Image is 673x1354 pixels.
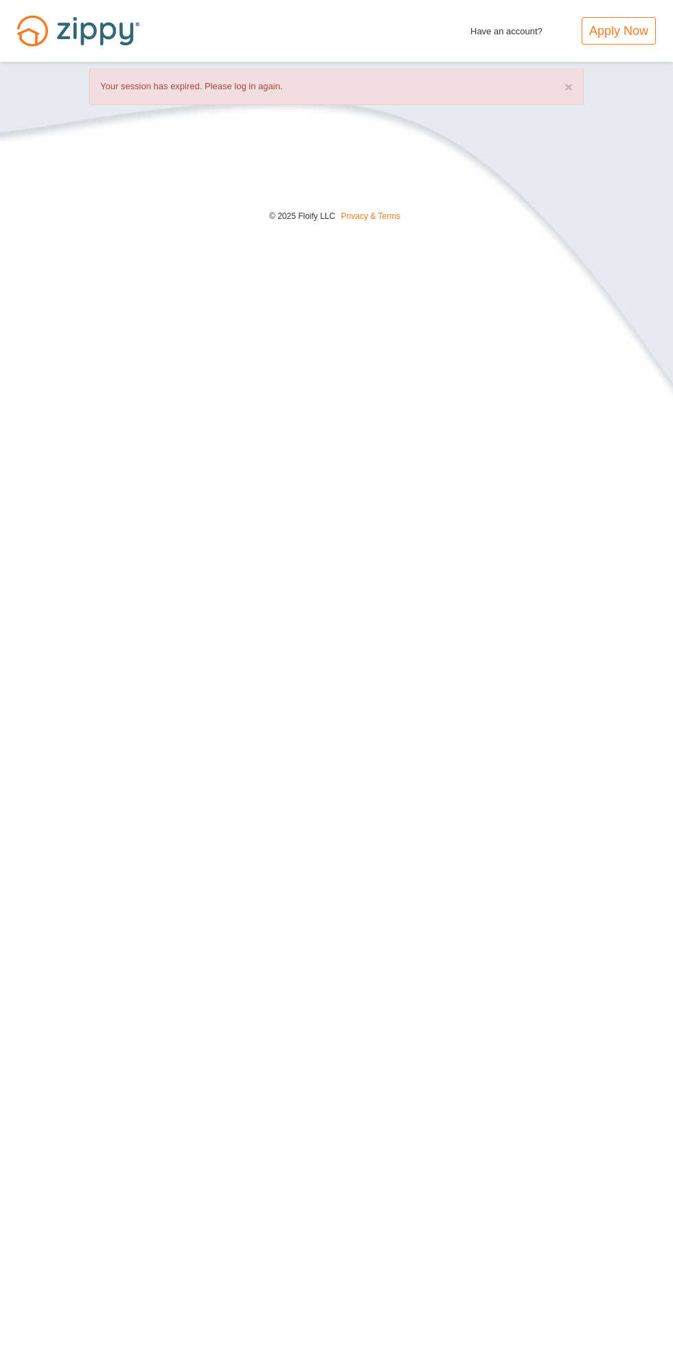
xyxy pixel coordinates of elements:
[564,80,573,94] button: ×
[89,69,584,105] div: Your session has expired. Please log in again.
[470,17,543,39] span: Have an account?
[341,211,400,221] a: Privacy & Terms
[582,17,656,45] a: Apply Now
[269,211,335,221] span: © 2025 Floify LLC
